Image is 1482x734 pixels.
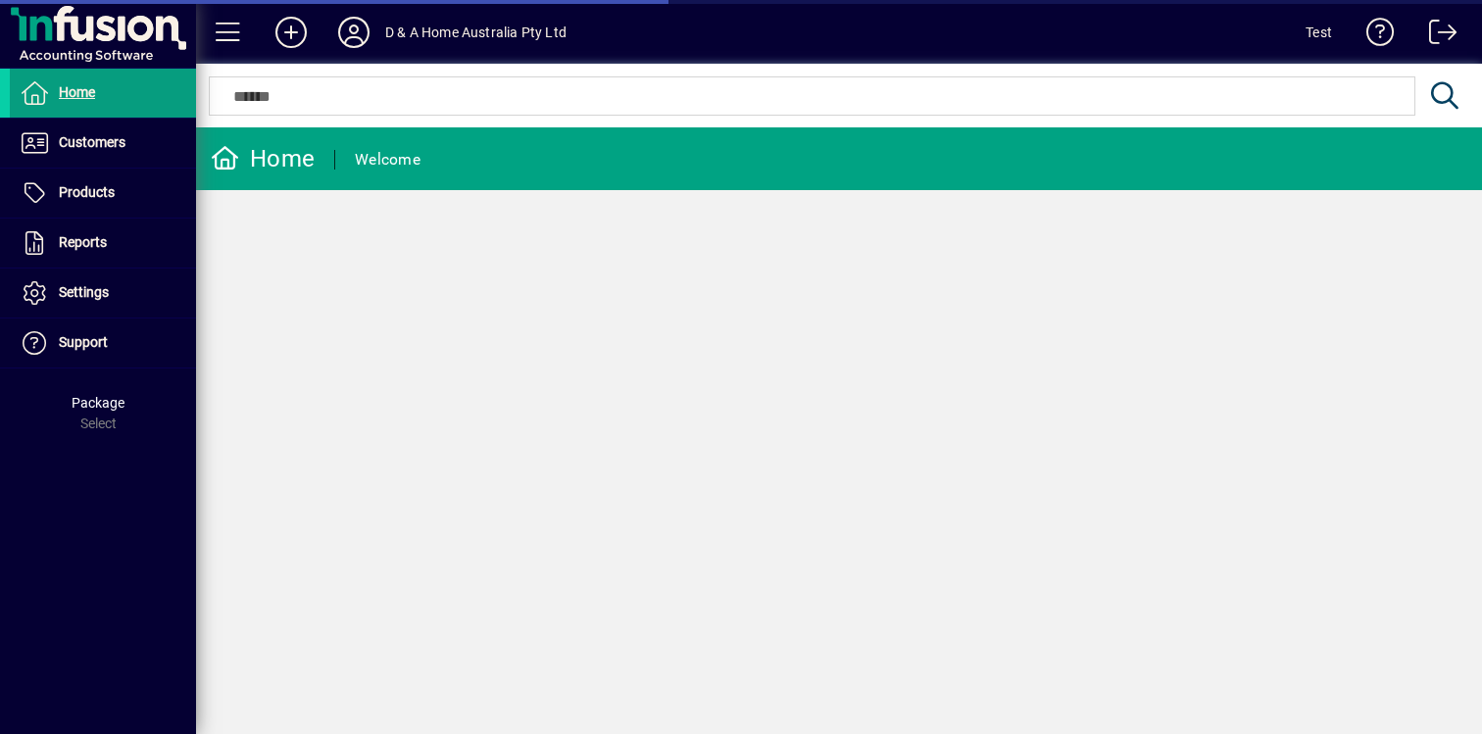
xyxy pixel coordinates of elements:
[72,395,124,411] span: Package
[59,84,95,100] span: Home
[10,119,196,168] a: Customers
[59,234,107,250] span: Reports
[355,144,420,175] div: Welcome
[10,318,196,367] a: Support
[59,184,115,200] span: Products
[1414,4,1457,68] a: Logout
[10,219,196,268] a: Reports
[385,17,567,48] div: D & A Home Australia Pty Ltd
[59,334,108,350] span: Support
[260,15,322,50] button: Add
[59,134,125,150] span: Customers
[10,169,196,218] a: Products
[59,284,109,300] span: Settings
[1306,17,1332,48] div: Test
[1352,4,1395,68] a: Knowledge Base
[322,15,385,50] button: Profile
[211,143,315,174] div: Home
[10,269,196,318] a: Settings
